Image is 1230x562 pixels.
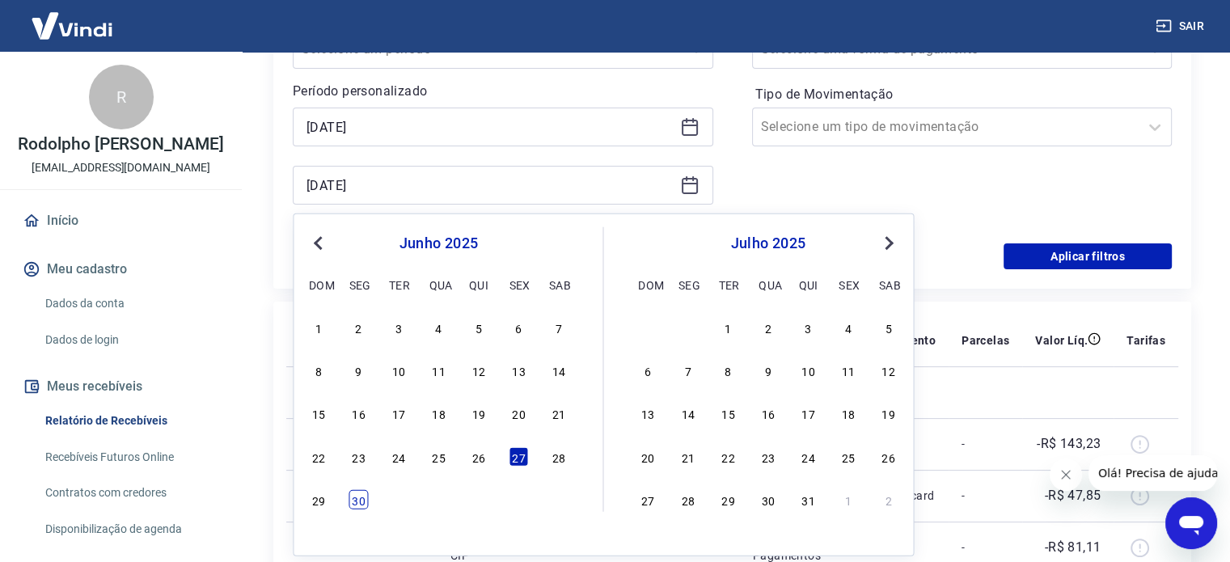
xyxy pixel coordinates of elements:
[799,490,818,509] div: Choose quinta-feira, 31 de julho de 2025
[839,318,858,337] div: Choose sexta-feira, 4 de julho de 2025
[678,318,698,337] div: Choose segunda-feira, 30 de junho de 2025
[549,490,569,509] div: Choose sábado, 5 de julho de 2025
[389,361,408,380] div: Choose terça-feira, 10 de junho de 2025
[469,361,488,380] div: Choose quinta-feira, 12 de junho de 2025
[309,446,328,466] div: Choose domingo, 22 de junho de 2025
[39,476,222,509] a: Contratos com credores
[19,369,222,404] button: Meus recebíveis
[759,446,778,466] div: Choose quarta-feira, 23 de julho de 2025
[39,441,222,474] a: Recebíveis Futuros Online
[306,173,674,197] input: Data final
[309,404,328,423] div: Choose domingo, 15 de junho de 2025
[1088,455,1217,491] iframe: Mensagem da empresa
[349,274,369,294] div: seg
[879,318,898,337] div: Choose sábado, 5 de julho de 2025
[10,11,136,24] span: Olá! Precisa de ajuda?
[293,82,713,101] p: Período personalizado
[429,274,448,294] div: qua
[18,136,224,153] p: Rodolpho [PERSON_NAME]
[308,234,328,253] button: Previous Month
[1037,434,1101,454] p: -R$ 143,23
[879,234,898,253] button: Next Month
[718,361,738,380] div: Choose terça-feira, 8 de julho de 2025
[32,159,210,176] p: [EMAIL_ADDRESS][DOMAIN_NAME]
[879,446,898,466] div: Choose sábado, 26 de julho de 2025
[839,446,858,466] div: Choose sexta-feira, 25 de julho de 2025
[306,315,570,511] div: month 2025-06
[759,274,778,294] div: qua
[509,490,528,509] div: Choose sexta-feira, 4 de julho de 2025
[19,251,222,287] button: Meu cadastro
[718,318,738,337] div: Choose terça-feira, 1 de julho de 2025
[636,315,901,511] div: month 2025-07
[1035,332,1088,349] p: Valor Líq.
[962,539,1009,556] p: -
[962,332,1009,349] p: Parcelas
[755,85,1169,104] label: Tipo de Movimentação
[349,361,369,380] div: Choose segunda-feira, 9 de junho de 2025
[39,404,222,437] a: Relatório de Recebíveis
[879,361,898,380] div: Choose sábado, 12 de julho de 2025
[839,361,858,380] div: Choose sexta-feira, 11 de julho de 2025
[389,404,408,423] div: Choose terça-feira, 17 de junho de 2025
[799,274,818,294] div: qui
[879,404,898,423] div: Choose sábado, 19 de julho de 2025
[636,234,901,253] div: julho 2025
[469,404,488,423] div: Choose quinta-feira, 19 de junho de 2025
[39,287,222,320] a: Dados da conta
[799,404,818,423] div: Choose quinta-feira, 17 de julho de 2025
[638,361,657,380] div: Choose domingo, 6 de julho de 2025
[1045,486,1101,505] p: -R$ 47,85
[1045,538,1101,557] p: -R$ 81,11
[678,490,698,509] div: Choose segunda-feira, 28 de julho de 2025
[389,318,408,337] div: Choose terça-feira, 3 de junho de 2025
[962,436,1009,452] p: -
[839,404,858,423] div: Choose sexta-feira, 18 de julho de 2025
[718,446,738,466] div: Choose terça-feira, 22 de julho de 2025
[759,490,778,509] div: Choose quarta-feira, 30 de julho de 2025
[429,490,448,509] div: Choose quarta-feira, 2 de julho de 2025
[389,490,408,509] div: Choose terça-feira, 1 de julho de 2025
[509,361,528,380] div: Choose sexta-feira, 13 de junho de 2025
[638,318,657,337] div: Choose domingo, 29 de junho de 2025
[879,490,898,509] div: Choose sábado, 2 de agosto de 2025
[718,274,738,294] div: ter
[509,404,528,423] div: Choose sexta-feira, 20 de junho de 2025
[718,404,738,423] div: Choose terça-feira, 15 de julho de 2025
[1165,497,1217,549] iframe: Botão para abrir a janela de mensagens
[1004,243,1172,269] button: Aplicar filtros
[429,318,448,337] div: Choose quarta-feira, 4 de junho de 2025
[549,361,569,380] div: Choose sábado, 14 de junho de 2025
[309,361,328,380] div: Choose domingo, 8 de junho de 2025
[799,446,818,466] div: Choose quinta-feira, 24 de julho de 2025
[349,446,369,466] div: Choose segunda-feira, 23 de junho de 2025
[839,490,858,509] div: Choose sexta-feira, 1 de agosto de 2025
[349,318,369,337] div: Choose segunda-feira, 2 de junho de 2025
[389,274,408,294] div: ter
[1126,332,1165,349] p: Tarifas
[309,274,328,294] div: dom
[309,318,328,337] div: Choose domingo, 1 de junho de 2025
[309,490,328,509] div: Choose domingo, 29 de junho de 2025
[678,404,698,423] div: Choose segunda-feira, 14 de julho de 2025
[718,490,738,509] div: Choose terça-feira, 29 de julho de 2025
[549,274,569,294] div: sab
[799,361,818,380] div: Choose quinta-feira, 10 de julho de 2025
[638,274,657,294] div: dom
[469,274,488,294] div: qui
[89,65,154,129] div: R
[759,361,778,380] div: Choose quarta-feira, 9 de julho de 2025
[429,361,448,380] div: Choose quarta-feira, 11 de junho de 2025
[678,361,698,380] div: Choose segunda-feira, 7 de julho de 2025
[1152,11,1211,41] button: Sair
[638,490,657,509] div: Choose domingo, 27 de julho de 2025
[39,513,222,546] a: Disponibilização de agenda
[638,404,657,423] div: Choose domingo, 13 de julho de 2025
[509,274,528,294] div: sex
[799,318,818,337] div: Choose quinta-feira, 3 de julho de 2025
[962,488,1009,504] p: -
[549,446,569,466] div: Choose sábado, 28 de junho de 2025
[1050,458,1082,491] iframe: Fechar mensagem
[549,404,569,423] div: Choose sábado, 21 de junho de 2025
[306,115,674,139] input: Data inicial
